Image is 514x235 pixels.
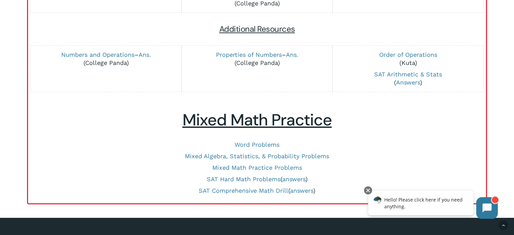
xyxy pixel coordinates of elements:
[282,175,305,183] a: answers
[34,51,178,67] p: – (College Panda)
[290,187,313,194] a: answers
[61,51,134,58] a: Numbers and Operations
[185,51,329,67] p: – (College Panda)
[182,109,332,131] u: Mixed Math Practice
[374,71,442,78] a: SAT Arithmetic & Stats
[379,51,437,58] a: Order of Operations
[207,175,280,183] a: SAT Hard Math Problems
[219,24,295,34] span: Additional Resources
[139,51,151,58] a: Ans.
[336,51,480,67] p: (Kuta)
[199,187,288,194] a: SAT Comprehensive Math Drill
[216,51,282,58] a: Properties of Numbers
[185,152,329,160] a: Mixed Algebra, Statistics, & Probability Problems
[235,141,279,148] a: Word Problems
[361,185,505,226] iframe: Chatbot
[336,70,480,87] p: ( )
[35,187,479,195] p: ( )
[396,79,420,86] a: Answers
[286,51,298,58] a: Ans.
[35,175,479,183] p: ( )
[212,164,302,171] a: Mixed Math Practice Problems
